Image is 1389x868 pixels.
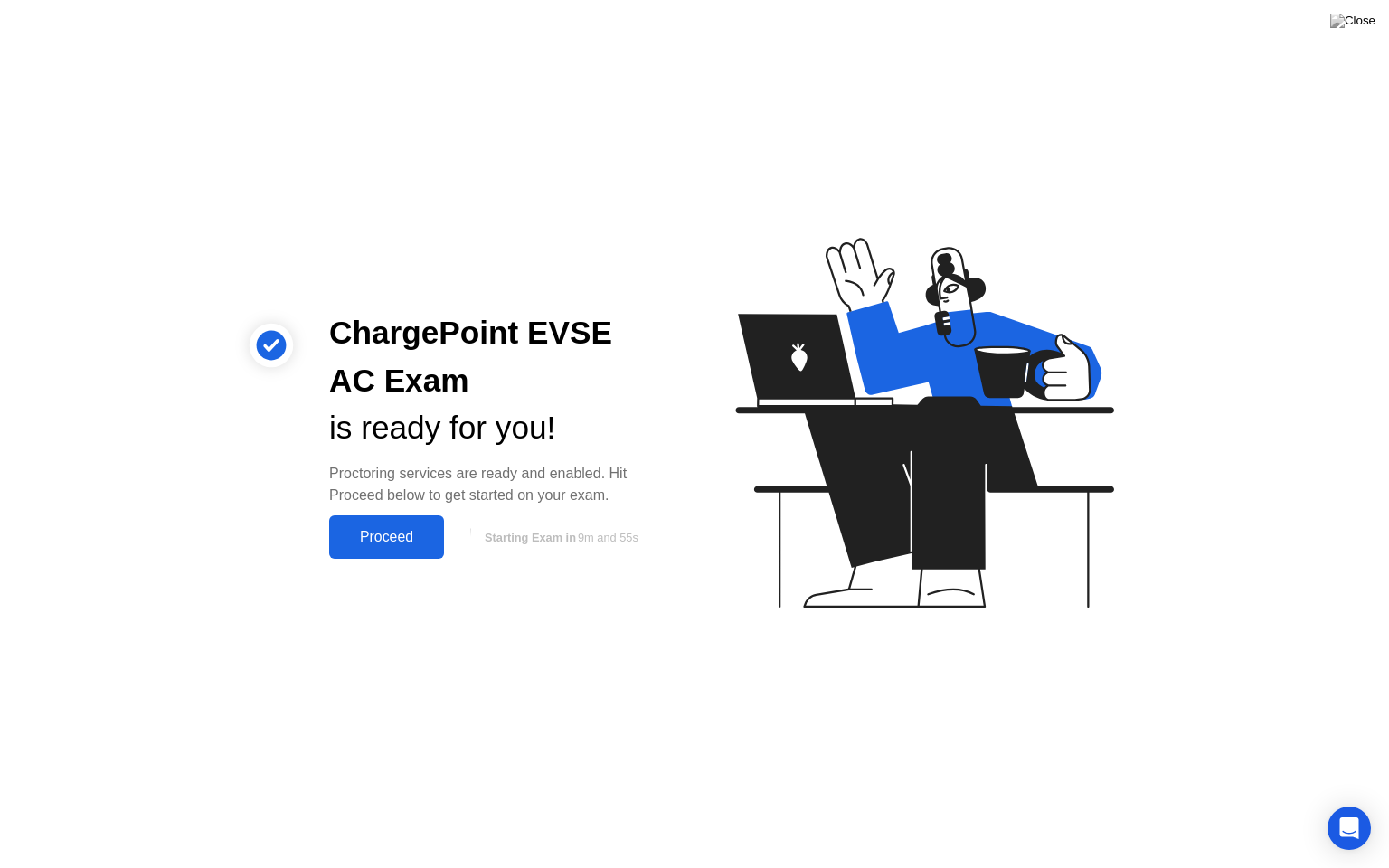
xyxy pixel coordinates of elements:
[329,404,666,452] div: is ready for you!
[329,515,444,559] button: Proceed
[453,520,666,554] button: Starting Exam in9m and 55s
[335,529,439,545] div: Proceed
[1328,807,1371,850] div: Open Intercom Messenger
[578,531,638,544] span: 9m and 55s
[329,463,666,506] div: Proctoring services are ready and enabled. Hit Proceed below to get started on your exam.
[1330,14,1375,28] img: Close
[329,309,666,405] div: ChargePoint EVSE AC Exam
